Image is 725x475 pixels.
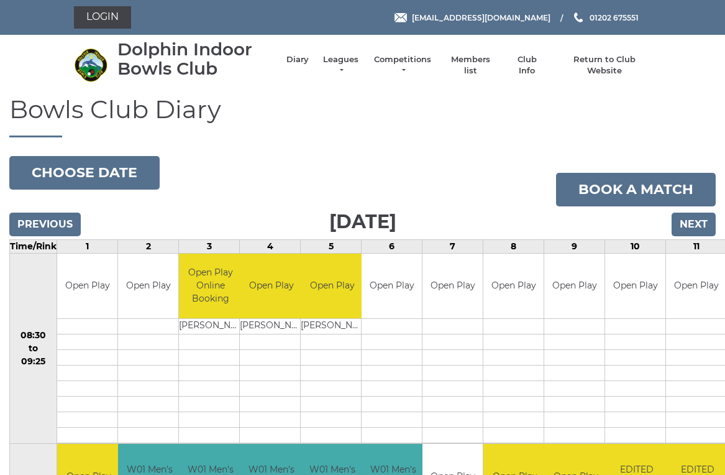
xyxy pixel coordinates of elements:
td: 8 [483,239,544,253]
td: Open Play [362,254,422,319]
td: 10 [605,239,666,253]
h1: Bowls Club Diary [9,96,716,137]
td: 3 [179,239,240,253]
td: 4 [240,239,301,253]
td: 9 [544,239,605,253]
td: [PERSON_NAME] [240,319,303,334]
td: Time/Rink [10,239,57,253]
td: Open Play [605,254,665,319]
span: 01202 675551 [590,12,639,22]
button: Choose date [9,156,160,190]
td: Open Play [118,254,178,319]
td: Open Play [57,254,117,319]
img: Dolphin Indoor Bowls Club [74,48,108,82]
td: Open Play [240,254,303,319]
div: Dolphin Indoor Bowls Club [117,40,274,78]
img: Email [394,13,407,22]
a: Phone us 01202 675551 [572,12,639,24]
td: 2 [118,239,179,253]
td: Open Play [544,254,604,319]
a: Competitions [373,54,432,76]
input: Previous [9,213,81,236]
td: [PERSON_NAME] [301,319,363,334]
input: Next [672,213,716,236]
a: Email [EMAIL_ADDRESS][DOMAIN_NAME] [394,12,550,24]
td: Open Play Online Booking [179,254,242,319]
td: 7 [422,239,483,253]
td: 08:30 to 09:25 [10,253,57,444]
td: 6 [362,239,422,253]
a: Return to Club Website [557,54,651,76]
td: 1 [57,239,118,253]
td: 5 [301,239,362,253]
a: Members list [445,54,496,76]
td: Open Play [422,254,483,319]
a: Book a match [556,173,716,206]
td: [PERSON_NAME] [179,319,242,334]
span: [EMAIL_ADDRESS][DOMAIN_NAME] [412,12,550,22]
img: Phone us [574,12,583,22]
a: Login [74,6,131,29]
a: Leagues [321,54,360,76]
a: Club Info [509,54,545,76]
td: Open Play [483,254,544,319]
a: Diary [286,54,309,65]
td: Open Play [301,254,363,319]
